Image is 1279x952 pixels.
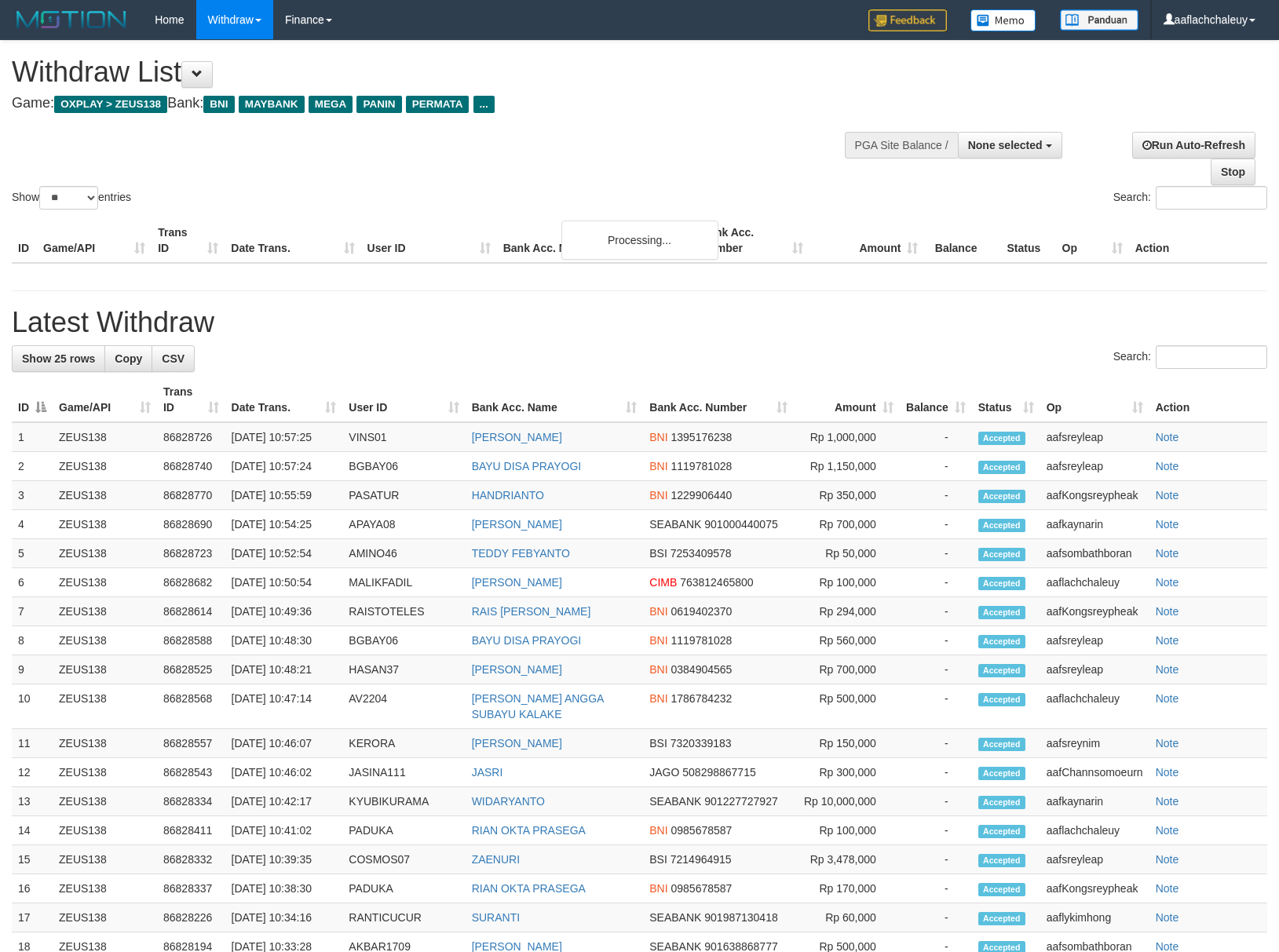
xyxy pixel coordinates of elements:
a: Note [1156,692,1179,705]
a: Note [1156,431,1179,443]
td: ZEUS138 [53,539,157,568]
td: 8 [12,626,53,655]
td: aafsreynim [1040,729,1149,758]
td: [DATE] 10:38:30 [225,874,343,903]
td: Rp 60,000 [794,903,900,932]
td: 15 [12,845,53,874]
td: Rp 10,000,000 [794,787,900,816]
span: Copy 1786784232 to clipboard [671,692,733,705]
td: [DATE] 10:54:25 [225,510,343,539]
span: BSI [649,547,667,560]
h1: Latest Withdraw [12,307,1267,338]
td: 10 [12,684,53,729]
td: PADUKA [342,816,465,845]
td: 5 [12,539,53,568]
td: 6 [12,568,53,597]
td: 11 [12,729,53,758]
td: ZEUS138 [53,684,157,729]
td: aaflykimhong [1040,903,1149,932]
td: VINS01 [342,422,465,452]
span: Accepted [978,738,1025,751]
td: - [900,452,972,481]
td: Rp 560,000 [794,626,900,655]
span: Show 25 rows [22,352,95,365]
td: 86828332 [157,845,225,874]
td: ZEUS138 [53,510,157,539]
td: Rp 100,000 [794,816,900,845]
th: Amount: activate to sort column ascending [794,378,900,422]
a: Note [1156,634,1179,647]
th: ID [12,218,37,263]
td: PADUKA [342,874,465,903]
a: Note [1156,547,1179,560]
td: 86828557 [157,729,225,758]
td: [DATE] 10:48:21 [225,655,343,684]
td: ZEUS138 [53,568,157,597]
span: Accepted [978,606,1025,619]
td: 17 [12,903,53,932]
th: Action [1149,378,1267,422]
td: aafsreyleap [1040,452,1149,481]
td: 86828568 [157,684,225,729]
span: BNI [649,882,667,895]
td: [DATE] 10:48:30 [225,626,343,655]
img: MOTION_logo.png [12,8,131,31]
button: None selected [958,132,1062,159]
td: 13 [12,787,53,816]
a: Show 25 rows [12,345,105,372]
span: MAYBANK [239,96,305,113]
span: JAGO [649,766,679,779]
td: Rp 300,000 [794,758,900,787]
td: 86828543 [157,758,225,787]
a: [PERSON_NAME] [472,518,562,531]
input: Search: [1156,345,1267,369]
td: ZEUS138 [53,626,157,655]
td: [DATE] 10:55:59 [225,481,343,510]
img: Button%20Memo.svg [970,9,1036,31]
td: 1 [12,422,53,452]
td: [DATE] 10:46:02 [225,758,343,787]
td: - [900,874,972,903]
label: Search: [1113,186,1267,210]
span: Copy 1229906440 to clipboard [671,489,733,502]
h1: Withdraw List [12,57,837,88]
a: [PERSON_NAME] ANGGA SUBAYU KALAKE [472,692,604,720]
div: PGA Site Balance / [845,132,958,159]
td: Rp 1,150,000 [794,452,900,481]
td: [DATE] 10:46:07 [225,729,343,758]
td: - [900,816,972,845]
span: CSV [162,352,185,365]
td: - [900,787,972,816]
a: CSV [152,345,195,372]
th: Action [1129,218,1267,263]
span: Accepted [978,854,1025,867]
td: [DATE] 10:41:02 [225,816,343,845]
img: Feedback.jpg [868,9,947,31]
span: Copy 763812465800 to clipboard [680,576,753,589]
span: CIMB [649,576,677,589]
span: Copy 901987130418 to clipboard [704,911,777,924]
td: ZEUS138 [53,452,157,481]
th: Game/API [37,218,152,263]
td: Rp 700,000 [794,655,900,684]
td: MALIKFADIL [342,568,465,597]
a: Note [1156,663,1179,676]
th: User ID: activate to sort column ascending [342,378,465,422]
a: ZAENURI [472,853,520,866]
td: Rp 700,000 [794,510,900,539]
th: Status [1000,218,1055,263]
a: BAYU DISA PRAYOGI [472,634,582,647]
a: Run Auto-Refresh [1132,132,1255,159]
span: SEABANK [649,518,701,531]
td: 86828690 [157,510,225,539]
th: Bank Acc. Name [497,218,695,263]
span: Accepted [978,796,1025,809]
span: SEABANK [649,795,701,808]
span: Accepted [978,767,1025,780]
th: Status: activate to sort column ascending [972,378,1040,422]
td: - [900,626,972,655]
td: HASAN37 [342,655,465,684]
td: ZEUS138 [53,845,157,874]
td: 86828770 [157,481,225,510]
td: 7 [12,597,53,626]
